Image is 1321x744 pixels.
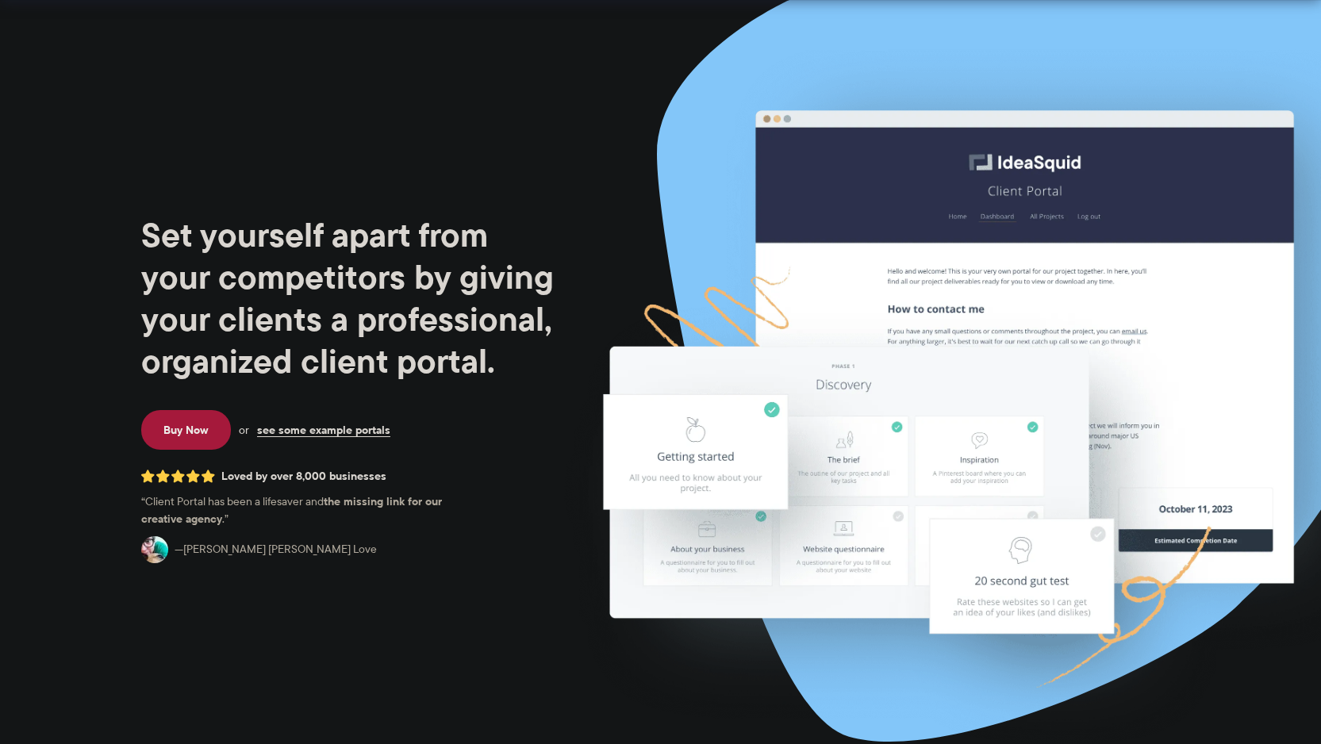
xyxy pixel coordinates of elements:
[141,410,231,450] a: Buy Now
[141,214,557,382] h1: Set yourself apart from your competitors by giving your clients a professional, organized client ...
[221,470,386,483] span: Loved by over 8,000 businesses
[141,493,474,528] p: Client Portal has been a lifesaver and .
[175,541,377,558] span: [PERSON_NAME] [PERSON_NAME] Love
[239,423,249,437] span: or
[141,493,442,527] strong: the missing link for our creative agency
[257,423,390,437] a: see some example portals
